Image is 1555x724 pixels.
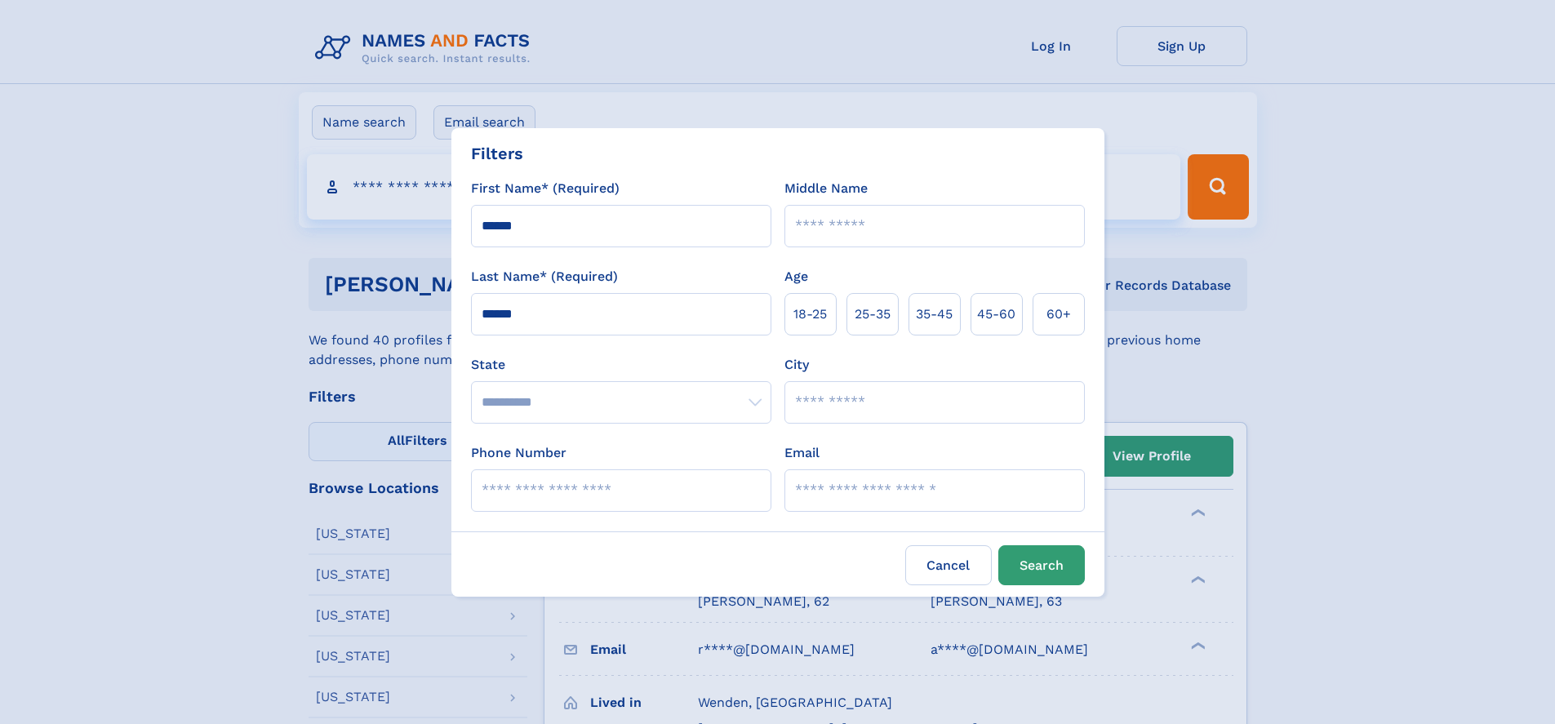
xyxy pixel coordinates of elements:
[471,267,618,286] label: Last Name* (Required)
[784,179,868,198] label: Middle Name
[977,304,1015,324] span: 45‑60
[905,545,992,585] label: Cancel
[998,545,1085,585] button: Search
[793,304,827,324] span: 18‑25
[471,179,620,198] label: First Name* (Required)
[471,443,566,463] label: Phone Number
[916,304,953,324] span: 35‑45
[784,355,809,375] label: City
[471,355,771,375] label: State
[1046,304,1071,324] span: 60+
[784,443,820,463] label: Email
[471,141,523,166] div: Filters
[855,304,891,324] span: 25‑35
[784,267,808,286] label: Age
